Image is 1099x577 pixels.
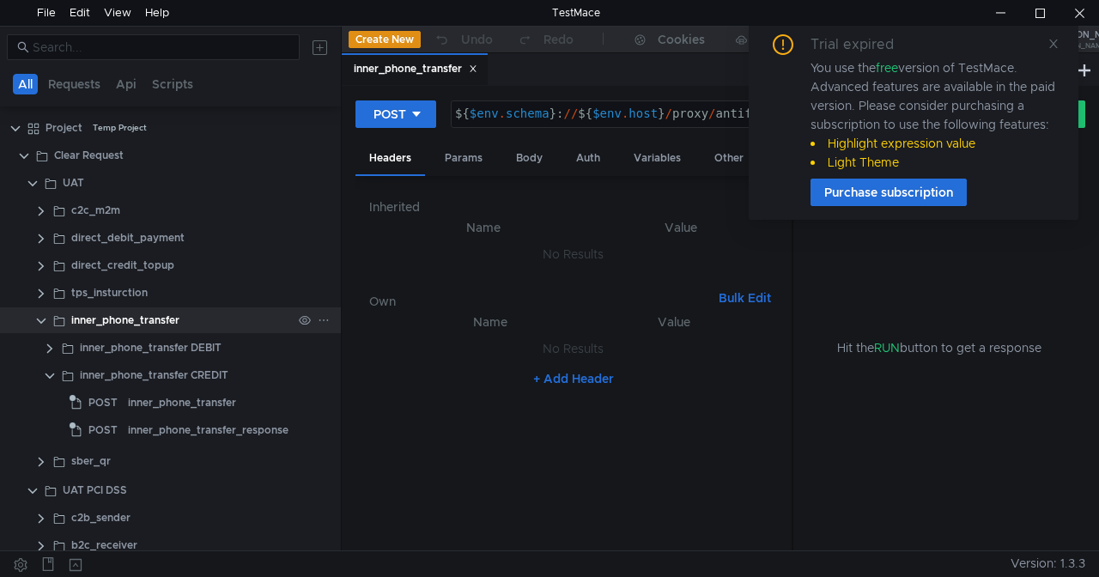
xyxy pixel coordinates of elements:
[111,74,142,94] button: Api
[543,341,604,356] nz-embed-empty: No Results
[383,217,584,238] th: Name
[874,340,900,355] span: RUN
[811,153,1058,172] li: Light Theme
[620,143,695,174] div: Variables
[71,280,148,306] div: tps_insturction
[46,115,82,141] div: Project
[712,288,778,308] button: Bulk Edit
[461,29,493,50] div: Undo
[43,74,106,94] button: Requests
[431,143,496,174] div: Params
[369,291,712,312] h6: Own
[349,31,421,48] button: Create New
[71,532,137,558] div: b2c_receiver
[584,312,764,332] th: Value
[373,105,406,124] div: POST
[421,27,505,52] button: Undo
[88,417,118,443] span: POST
[502,143,556,174] div: Body
[658,29,705,50] div: Cookies
[13,74,38,94] button: All
[71,448,111,474] div: sber_qr
[88,390,118,416] span: POST
[71,307,179,333] div: inner_phone_transfer
[128,390,236,416] div: inner_phone_transfer
[71,505,131,531] div: c2b_sender
[837,338,1041,357] span: Hit the button to get a response
[354,60,477,78] div: inner_phone_transfer
[71,225,185,251] div: direct_debit_payment
[80,335,222,361] div: inner_phone_transfer DEBIT
[369,197,778,217] h6: Inherited
[562,143,614,174] div: Auth
[543,29,574,50] div: Redo
[526,368,621,389] button: + Add Header
[811,58,1058,172] div: You use the version of TestMace. Advanced features are available in the paid version. Please cons...
[63,477,127,503] div: UAT PCI DSS
[93,115,147,141] div: Temp Project
[63,170,84,196] div: UAT
[80,362,228,388] div: inner_phone_transfer CREDIT
[397,312,584,332] th: Name
[355,143,425,176] div: Headers
[71,197,120,223] div: c2c_m2m
[811,134,1058,153] li: Highlight expression value
[584,217,778,238] th: Value
[811,179,967,206] button: Purchase subscription
[147,74,198,94] button: Scripts
[543,246,604,262] nz-embed-empty: No Results
[1011,551,1085,576] span: Version: 1.3.3
[505,27,586,52] button: Redo
[355,100,436,128] button: POST
[701,143,757,174] div: Other
[876,60,898,76] span: free
[54,143,124,168] div: Clear Request
[71,252,174,278] div: direct_credit_topup
[128,417,288,443] div: inner_phone_transfer_response
[33,38,289,57] input: Search...
[811,34,914,55] div: Trial expired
